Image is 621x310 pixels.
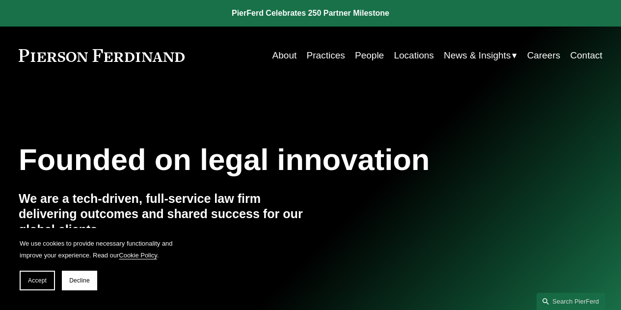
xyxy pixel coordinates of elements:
[20,271,55,290] button: Accept
[20,238,177,261] p: We use cookies to provide necessary functionality and improve your experience. Read our .
[355,46,384,65] a: People
[10,228,187,300] section: Cookie banner
[62,271,97,290] button: Decline
[570,46,603,65] a: Contact
[307,46,345,65] a: Practices
[28,277,47,284] span: Accept
[272,46,297,65] a: About
[69,277,90,284] span: Decline
[19,191,311,238] h4: We are a tech-driven, full-service law firm delivering outcomes and shared success for our global...
[19,142,505,177] h1: Founded on legal innovation
[444,47,511,64] span: News & Insights
[527,46,561,65] a: Careers
[444,46,517,65] a: folder dropdown
[394,46,433,65] a: Locations
[537,293,605,310] a: Search this site
[119,252,157,259] a: Cookie Policy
